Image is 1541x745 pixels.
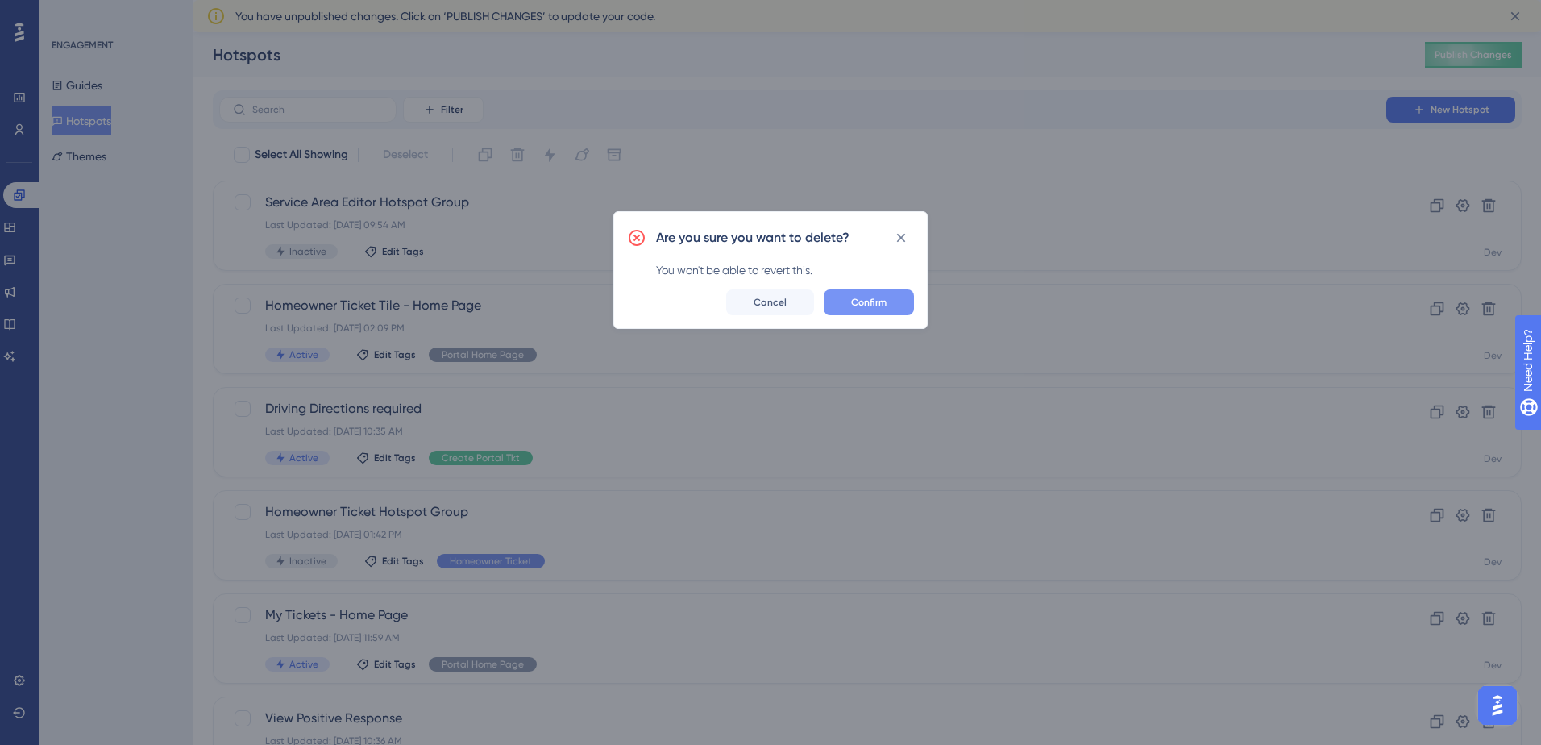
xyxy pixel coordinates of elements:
span: Cancel [754,296,787,309]
iframe: UserGuiding AI Assistant Launcher [1473,681,1522,730]
h2: Are you sure you want to delete? [656,228,849,248]
span: Need Help? [38,4,101,23]
div: You won't be able to revert this. [656,260,914,280]
span: Confirm [851,296,887,309]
